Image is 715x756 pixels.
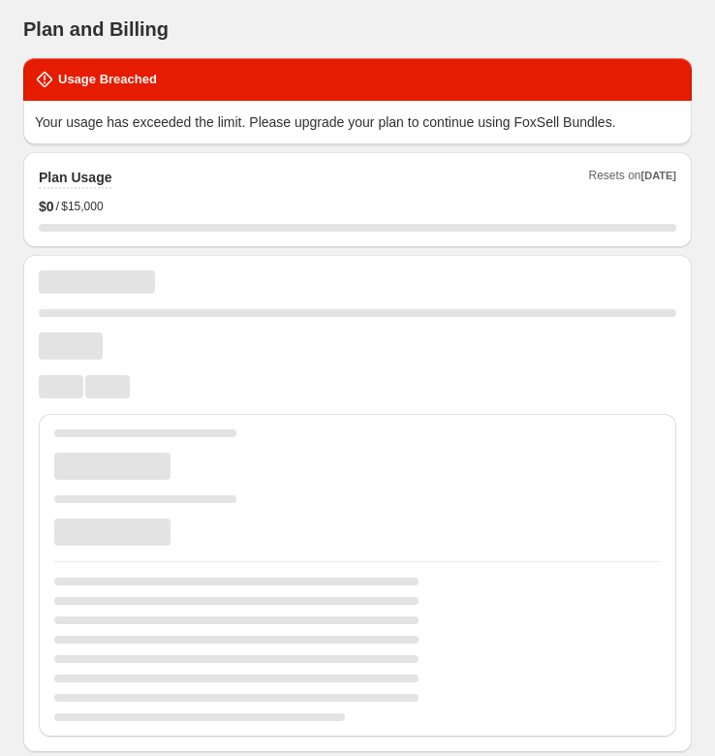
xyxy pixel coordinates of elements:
[589,168,677,189] span: Resets on
[58,70,157,89] h2: Usage Breached
[39,197,54,216] span: $ 0
[39,197,676,216] div: /
[61,199,103,214] span: $15,000
[641,170,676,181] span: [DATE]
[23,17,169,41] h1: Plan and Billing
[39,168,111,187] h2: Plan Usage
[35,114,616,130] span: Your usage has exceeded the limit. Please upgrade your plan to continue using FoxSell Bundles.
